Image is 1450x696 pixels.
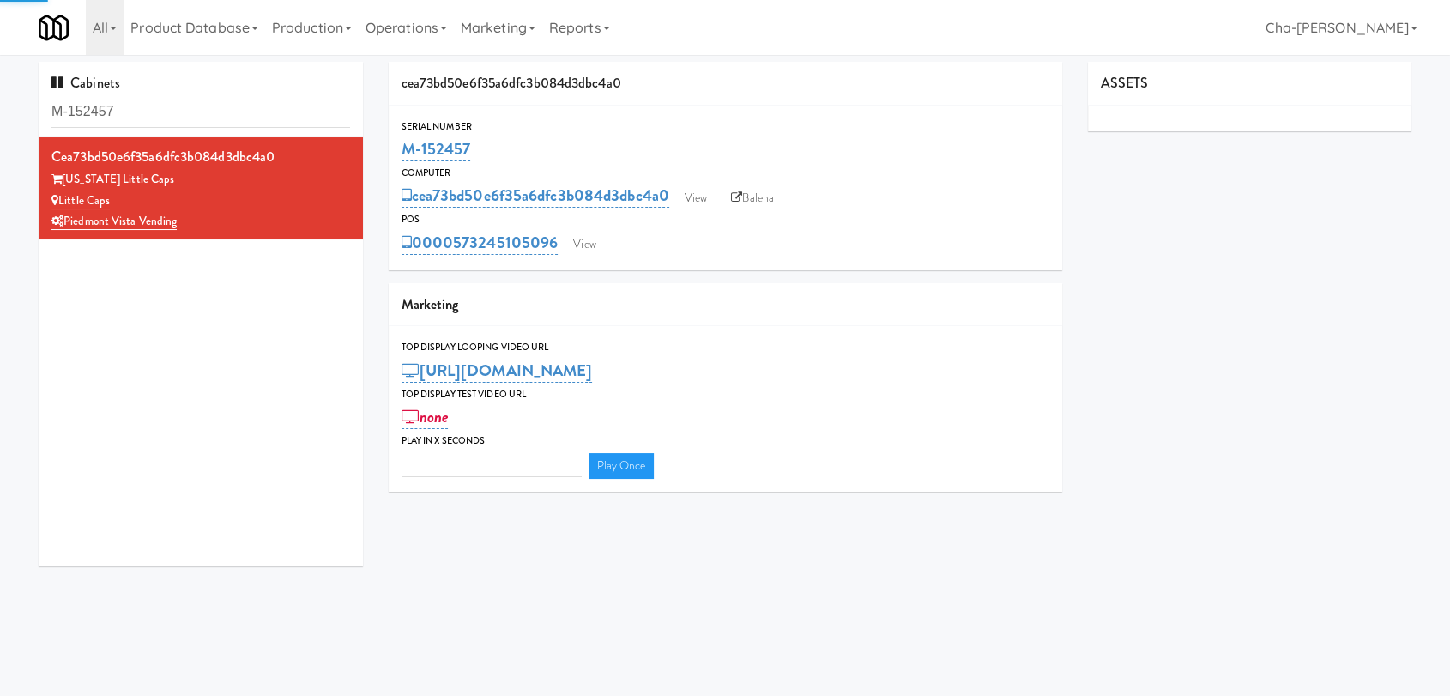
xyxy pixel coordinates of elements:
div: Computer [402,165,1049,182]
div: Play in X seconds [402,433,1049,450]
div: Top Display Test Video Url [402,386,1049,403]
a: Balena [722,185,782,211]
div: [US_STATE] Little Caps [51,169,350,191]
a: none [402,405,449,429]
a: Piedmont Vista Vending [51,213,177,230]
li: cea73bd50e6f35a6dfc3b084d3dbc4a0[US_STATE] Little Caps Little CapsPiedmont Vista Vending [39,137,363,239]
div: cea73bd50e6f35a6dfc3b084d3dbc4a0 [51,144,350,170]
a: View [676,185,716,211]
input: Search cabinets [51,96,350,128]
span: Marketing [402,294,459,314]
a: Little Caps [51,192,110,209]
span: ASSETS [1101,73,1149,93]
a: cea73bd50e6f35a6dfc3b084d3dbc4a0 [402,184,669,208]
div: POS [402,211,1049,228]
span: Cabinets [51,73,120,93]
div: cea73bd50e6f35a6dfc3b084d3dbc4a0 [389,62,1062,106]
a: View [565,232,604,257]
a: M-152457 [402,137,471,161]
a: 0000573245105096 [402,231,559,255]
div: Serial Number [402,118,1049,136]
a: Play Once [589,453,655,479]
div: Top Display Looping Video Url [402,339,1049,356]
a: [URL][DOMAIN_NAME] [402,359,593,383]
img: Micromart [39,13,69,43]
